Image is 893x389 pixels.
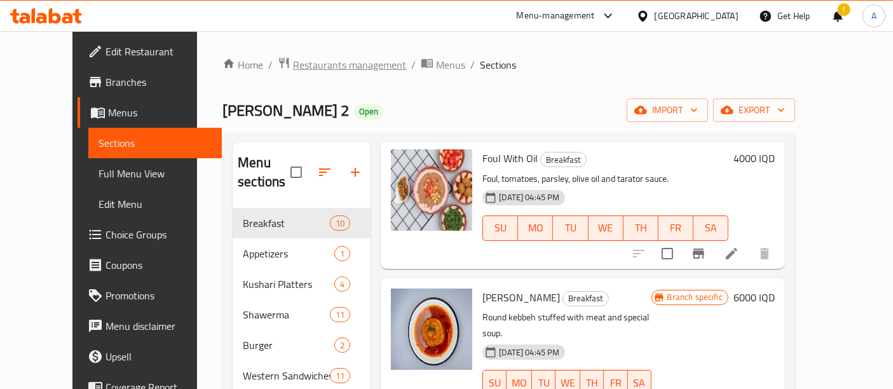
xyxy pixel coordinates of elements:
div: Breakfast [540,152,587,167]
span: Choice Groups [106,227,212,242]
h6: 6000 IQD [733,289,775,306]
a: Menus [421,57,465,73]
a: Coupons [78,250,222,280]
span: Foul With Oil [482,149,538,168]
li: / [470,57,475,72]
p: Round kebbeh stuffed with meat and special soup. [482,310,651,341]
div: Kushari Platters4 [233,269,371,299]
span: TH [629,219,653,237]
button: Branch-specific-item [683,238,714,269]
button: SA [693,215,728,241]
li: / [411,57,416,72]
div: items [330,307,350,322]
a: Branches [78,67,222,97]
span: WE [594,219,618,237]
a: Restaurants management [278,57,406,73]
span: Breakfast [563,291,608,306]
button: Add section [340,157,371,188]
h2: Menu sections [238,153,290,191]
a: Upsell [78,341,222,372]
nav: breadcrumb [222,57,795,73]
div: items [330,215,350,231]
span: 4 [335,278,350,290]
span: FR [664,219,688,237]
span: Select all sections [283,159,310,186]
span: Menus [108,105,212,120]
div: [GEOGRAPHIC_DATA] [655,9,739,23]
span: Breakfast [243,215,330,231]
span: import [637,102,698,118]
span: Sections [480,57,516,72]
img: Foul With Oil [391,149,472,231]
li: / [268,57,273,72]
span: Upsell [106,349,212,364]
div: Menu-management [517,8,595,24]
span: A [871,9,876,23]
span: Select to update [654,240,681,267]
span: Restaurants management [293,57,406,72]
span: 11 [331,309,350,321]
span: [PERSON_NAME] [482,288,560,307]
span: Branch specific [662,291,728,303]
a: Edit menu item [724,246,739,261]
img: Saray Kebbeh [391,289,472,370]
div: Open [354,104,383,119]
button: delete [749,238,780,269]
span: Sort sections [310,157,340,188]
a: Choice Groups [78,219,222,250]
span: Menu disclaimer [106,318,212,334]
span: Burger [243,338,334,353]
a: Full Menu View [88,158,222,189]
span: Full Menu View [99,166,212,181]
div: items [330,368,350,383]
button: TH [624,215,658,241]
span: Breakfast [541,153,586,167]
span: Kushari Platters [243,276,334,292]
a: Menu disclaimer [78,311,222,341]
span: Western Sandwiches [243,368,330,383]
button: SU [482,215,518,241]
div: Appetizers1 [233,238,371,269]
span: Open [354,106,383,117]
span: Edit Menu [99,196,212,212]
span: [DATE] 04:45 PM [494,191,564,203]
span: export [723,102,785,118]
a: Promotions [78,280,222,311]
span: SU [488,219,513,237]
span: 2 [335,339,350,351]
a: Edit Restaurant [78,36,222,67]
h6: 4000 IQD [733,149,775,167]
span: 11 [331,370,350,382]
div: Breakfast [562,291,609,306]
span: Coupons [106,257,212,273]
span: TU [558,219,583,237]
p: Foul, tomatoes, parsley, olive oil and tarator sauce. [482,171,728,187]
span: Appetizers [243,246,334,261]
span: SA [699,219,723,237]
button: TU [553,215,588,241]
button: export [713,99,795,122]
span: Promotions [106,288,212,303]
button: import [627,99,708,122]
span: Branches [106,74,212,90]
span: Edit Restaurant [106,44,212,59]
span: 10 [331,217,350,229]
span: [PERSON_NAME] 2 [222,96,349,125]
button: FR [658,215,693,241]
button: WE [589,215,624,241]
div: items [334,338,350,353]
a: Edit Menu [88,189,222,219]
span: Shawerma [243,307,330,322]
div: Shawerma11 [233,299,371,330]
a: Sections [88,128,222,158]
div: items [334,246,350,261]
span: [DATE] 04:45 PM [494,346,564,358]
span: Sections [99,135,212,151]
button: MO [518,215,553,241]
a: Menus [78,97,222,128]
span: 1 [335,248,350,260]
